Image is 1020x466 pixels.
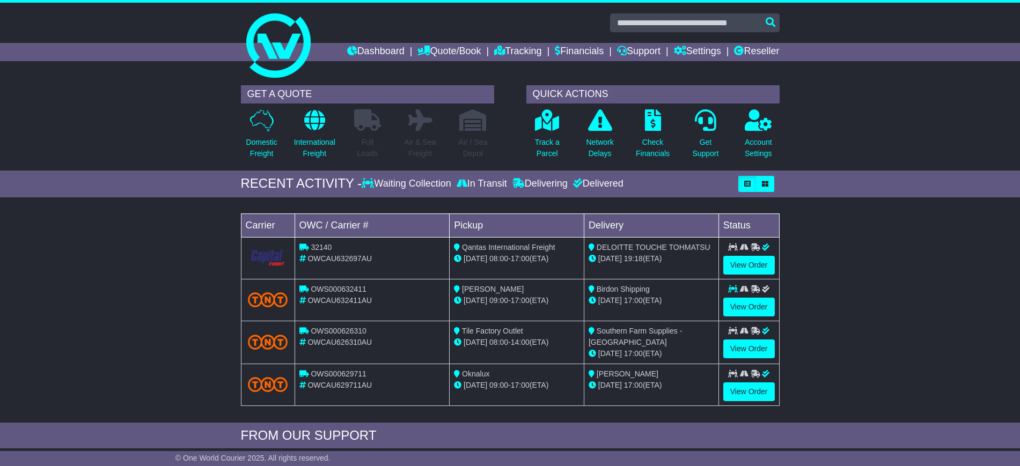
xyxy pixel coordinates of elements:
span: OWCAU632697AU [307,254,372,263]
span: OWS000632411 [311,285,366,293]
div: FROM OUR SUPPORT [241,428,780,443]
span: 09:00 [489,296,508,305]
div: - (ETA) [454,253,579,264]
div: - (ETA) [454,380,579,391]
p: Account Settings [745,137,772,159]
a: CheckFinancials [635,109,670,165]
a: Dashboard [347,43,405,61]
div: In Transit [454,178,510,190]
div: - (ETA) [454,337,579,348]
div: Waiting Collection [362,178,453,190]
a: NetworkDelays [585,109,614,165]
p: Full Loads [354,137,381,159]
p: Air & Sea Freight [405,137,436,159]
span: 17:00 [511,254,530,263]
a: View Order [723,256,775,275]
span: DELOITTE TOUCHE TOHMATSU [597,243,710,252]
a: Tracking [494,43,541,61]
span: 17:00 [624,381,643,389]
span: [DATE] [598,349,622,358]
span: 32140 [311,243,332,252]
span: 08:00 [489,338,508,346]
div: (ETA) [589,295,714,306]
img: CapitalTransport.png [248,248,288,268]
a: Quote/Book [417,43,481,61]
span: 14:00 [511,338,530,346]
a: InternationalFreight [293,109,336,165]
div: - (ETA) [454,295,579,306]
span: [PERSON_NAME] [462,285,524,293]
div: GET A QUOTE [241,85,494,103]
div: Delivering [510,178,570,190]
span: [DATE] [598,381,622,389]
td: Carrier [241,213,295,237]
span: Tile Factory Outlet [462,327,523,335]
div: QUICK ACTIONS [526,85,780,103]
td: OWC / Carrier # [295,213,450,237]
span: 17:00 [624,349,643,358]
a: View Order [723,298,775,316]
div: (ETA) [589,253,714,264]
div: (ETA) [589,348,714,359]
span: © One World Courier 2025. All rights reserved. [175,454,331,462]
span: 17:00 [511,381,530,389]
td: Status [718,213,779,237]
a: View Order [723,382,775,401]
span: Southern Farm Supplies - [GEOGRAPHIC_DATA] [589,327,682,346]
a: Reseller [734,43,779,61]
span: [DATE] [598,296,622,305]
a: GetSupport [692,109,719,165]
span: OWCAU629711AU [307,381,372,389]
a: Support [617,43,661,61]
p: International Freight [294,137,335,159]
p: Check Financials [636,137,670,159]
a: AccountSettings [744,109,773,165]
a: View Order [723,339,775,358]
div: RECENT ACTIVITY - [241,176,362,191]
img: TNT_Domestic.png [248,335,288,349]
td: Delivery [584,213,718,237]
div: Delivered [570,178,623,190]
img: TNT_Domestic.png [248,377,288,391]
p: Get Support [692,137,718,159]
span: 19:18 [624,254,643,263]
span: [DATE] [464,338,487,346]
span: 17:00 [624,296,643,305]
span: [DATE] [464,296,487,305]
a: DomesticFreight [245,109,277,165]
img: TNT_Domestic.png [248,292,288,307]
p: Track a Parcel [535,137,560,159]
span: OWCAU626310AU [307,338,372,346]
span: OWS000629711 [311,369,366,378]
span: [DATE] [464,254,487,263]
span: Oknalux [462,369,489,378]
span: OWCAU632411AU [307,296,372,305]
span: 17:00 [511,296,530,305]
a: Track aParcel [534,109,560,165]
a: Settings [674,43,721,61]
span: [DATE] [598,254,622,263]
span: [PERSON_NAME] [597,369,658,378]
span: Birdon Shipping [597,285,650,293]
div: (ETA) [589,380,714,391]
p: Air / Sea Depot [459,137,488,159]
span: 08:00 [489,254,508,263]
p: Domestic Freight [246,137,277,159]
p: Network Delays [586,137,613,159]
a: Financials [555,43,604,61]
span: Qantas International Freight [462,243,555,252]
td: Pickup [450,213,584,237]
span: [DATE] [464,381,487,389]
span: OWS000626310 [311,327,366,335]
span: 09:00 [489,381,508,389]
